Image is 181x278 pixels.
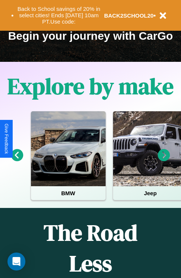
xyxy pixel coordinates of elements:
div: Give Feedback [4,124,9,154]
h4: BMW [31,186,106,200]
b: BACK2SCHOOL20 [104,12,154,19]
div: Open Intercom Messenger [7,253,25,271]
h1: Explore by make [7,71,174,102]
button: Back to School savings of 20% in select cities! Ends [DATE] 10am PT.Use code: [14,4,104,27]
